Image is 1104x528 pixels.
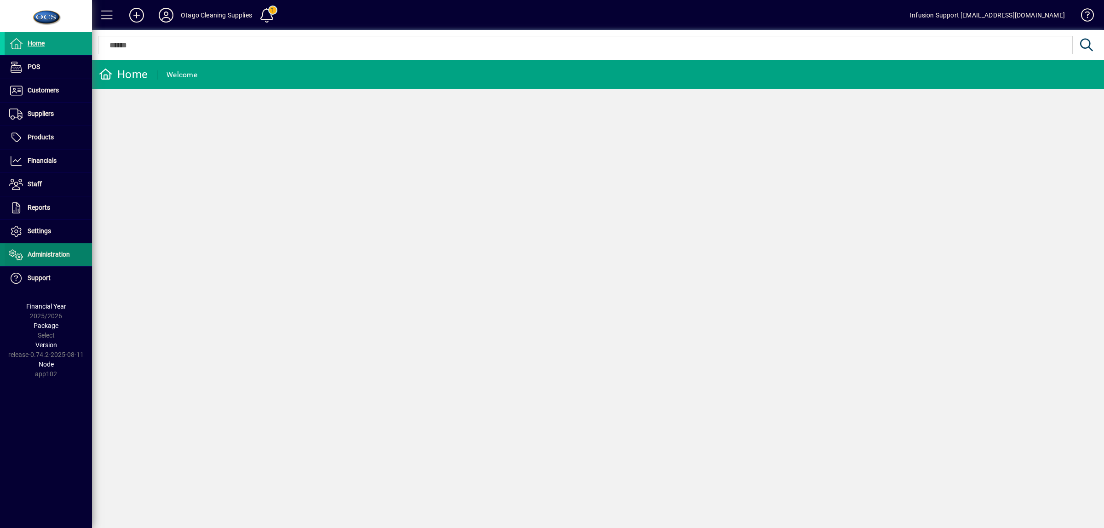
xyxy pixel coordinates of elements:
[5,126,92,149] a: Products
[181,8,252,23] div: Otago Cleaning Supplies
[5,220,92,243] a: Settings
[122,7,151,23] button: Add
[34,322,58,329] span: Package
[5,243,92,266] a: Administration
[5,103,92,126] a: Suppliers
[28,180,42,188] span: Staff
[151,7,181,23] button: Profile
[28,204,50,211] span: Reports
[28,227,51,235] span: Settings
[28,63,40,70] span: POS
[5,267,92,290] a: Support
[28,133,54,141] span: Products
[1074,2,1092,32] a: Knowledge Base
[28,274,51,281] span: Support
[28,40,45,47] span: Home
[28,86,59,94] span: Customers
[26,303,66,310] span: Financial Year
[99,67,148,82] div: Home
[910,8,1065,23] div: Infusion Support [EMAIL_ADDRESS][DOMAIN_NAME]
[5,56,92,79] a: POS
[5,196,92,219] a: Reports
[5,173,92,196] a: Staff
[28,110,54,117] span: Suppliers
[28,157,57,164] span: Financials
[167,68,197,82] div: Welcome
[35,341,57,349] span: Version
[5,149,92,172] a: Financials
[5,79,92,102] a: Customers
[28,251,70,258] span: Administration
[39,361,54,368] span: Node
